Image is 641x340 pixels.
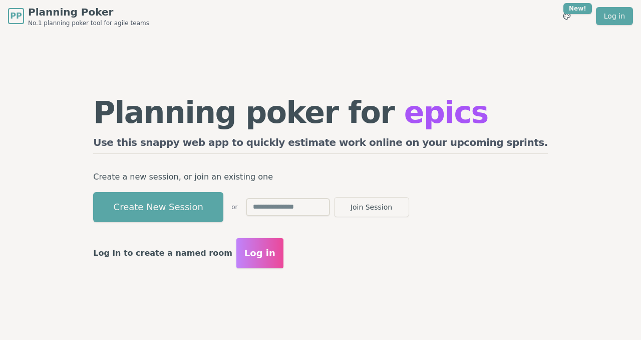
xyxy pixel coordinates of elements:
span: No.1 planning poker tool for agile teams [28,19,149,27]
button: Create New Session [93,192,223,222]
span: Log in [244,246,275,260]
button: Log in [236,238,283,268]
a: PPPlanning PokerNo.1 planning poker tool for agile teams [8,5,149,27]
p: Create a new session, or join an existing one [93,170,548,184]
p: Log in to create a named room [93,246,232,260]
h2: Use this snappy web app to quickly estimate work online on your upcoming sprints. [93,135,548,154]
a: Log in [596,7,633,25]
span: or [231,203,237,211]
button: Join Session [334,197,409,217]
button: New! [558,7,576,25]
span: Planning Poker [28,5,149,19]
span: PP [10,10,22,22]
span: epics [404,95,488,130]
h1: Planning poker for [93,97,548,127]
div: New! [563,3,592,14]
